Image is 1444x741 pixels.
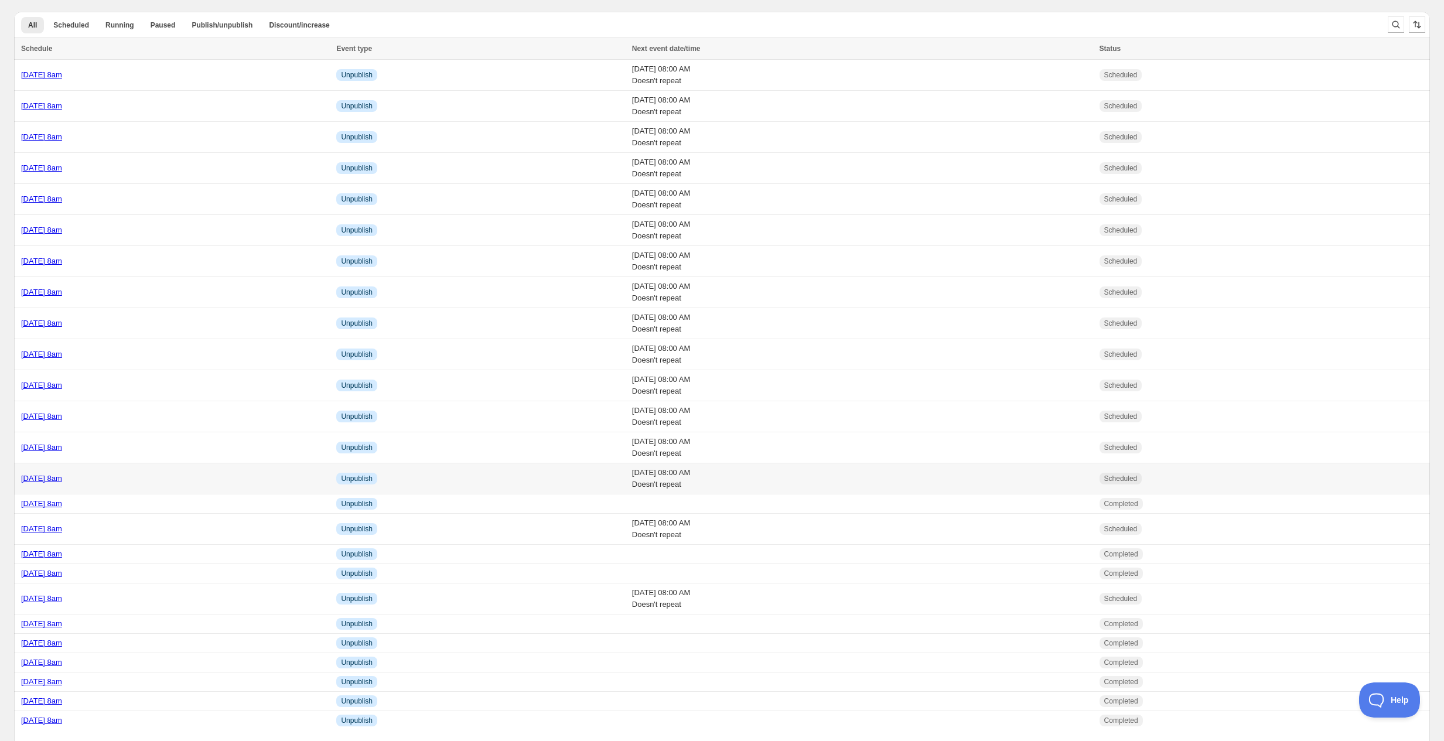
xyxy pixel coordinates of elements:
span: Scheduled [1104,524,1138,534]
span: Scheduled [1104,412,1138,421]
a: [DATE] 8am [21,569,62,578]
a: [DATE] 8am [21,132,62,141]
span: Unpublish [341,499,372,508]
span: Scheduled [1104,594,1138,603]
span: Unpublish [341,70,372,80]
a: [DATE] 8am [21,594,62,603]
span: Unpublish [341,163,372,173]
a: [DATE] 8am [21,716,62,725]
button: Search and filter results [1388,16,1404,33]
a: [DATE] 8am [21,499,62,508]
a: [DATE] 8am [21,70,62,79]
span: Completed [1104,716,1138,725]
span: Scheduled [1104,443,1138,452]
span: Unpublish [341,638,372,648]
span: Status [1100,45,1121,53]
a: [DATE] 8am [21,381,62,390]
span: Unpublish [341,594,372,603]
a: [DATE] 8am [21,288,62,296]
span: Scheduled [1104,163,1138,173]
a: [DATE] 8am [21,549,62,558]
a: [DATE] 8am [21,101,62,110]
span: Unpublish [341,696,372,706]
span: Scheduled [1104,101,1138,111]
button: Sort the results [1409,16,1425,33]
td: [DATE] 08:00 AM Doesn't repeat [629,246,1096,277]
a: [DATE] 8am [21,696,62,705]
a: [DATE] 8am [21,677,62,686]
a: [DATE] 8am [21,524,62,533]
a: [DATE] 8am [21,350,62,358]
span: Scheduled [1104,257,1138,266]
span: Scheduled [53,21,89,30]
span: Scheduled [1104,194,1138,204]
span: Completed [1104,549,1138,559]
span: Scheduled [1104,132,1138,142]
span: Completed [1104,696,1138,706]
span: Unpublish [341,319,372,328]
a: [DATE] 8am [21,474,62,483]
td: [DATE] 08:00 AM Doesn't repeat [629,432,1096,463]
a: [DATE] 8am [21,319,62,327]
span: Completed [1104,569,1138,578]
span: Unpublish [341,257,372,266]
a: [DATE] 8am [21,619,62,628]
span: Completed [1104,677,1138,687]
span: Unpublish [341,474,372,483]
span: Schedule [21,45,52,53]
a: [DATE] 8am [21,658,62,667]
span: Scheduled [1104,381,1138,390]
span: Completed [1104,638,1138,648]
span: Next event date/time [632,45,701,53]
span: Completed [1104,499,1138,508]
td: [DATE] 08:00 AM Doesn't repeat [629,463,1096,494]
a: [DATE] 8am [21,226,62,234]
span: Unpublish [341,101,372,111]
a: [DATE] 8am [21,412,62,421]
td: [DATE] 08:00 AM Doesn't repeat [629,122,1096,153]
span: Unpublish [341,677,372,687]
span: Unpublish [341,716,372,725]
span: Running [105,21,134,30]
td: [DATE] 08:00 AM Doesn't repeat [629,370,1096,401]
td: [DATE] 08:00 AM Doesn't repeat [629,514,1096,545]
span: Scheduled [1104,474,1138,483]
td: [DATE] 08:00 AM Doesn't repeat [629,91,1096,122]
td: [DATE] 08:00 AM Doesn't repeat [629,401,1096,432]
td: [DATE] 08:00 AM Doesn't repeat [629,60,1096,91]
span: Completed [1104,619,1138,629]
span: All [28,21,37,30]
span: Completed [1104,658,1138,667]
td: [DATE] 08:00 AM Doesn't repeat [629,308,1096,339]
a: [DATE] 8am [21,163,62,172]
td: [DATE] 08:00 AM Doesn't repeat [629,215,1096,246]
span: Scheduled [1104,288,1138,297]
td: [DATE] 08:00 AM Doesn't repeat [629,277,1096,308]
span: Event type [336,45,372,53]
span: Unpublish [341,524,372,534]
td: [DATE] 08:00 AM Doesn't repeat [629,583,1096,614]
span: Unpublish [341,132,372,142]
span: Unpublish [341,226,372,235]
span: Unpublish [341,443,372,452]
span: Unpublish [341,619,372,629]
span: Unpublish [341,549,372,559]
span: Scheduled [1104,350,1138,359]
td: [DATE] 08:00 AM Doesn't repeat [629,184,1096,215]
span: Unpublish [341,569,372,578]
span: Unpublish [341,381,372,390]
span: Unpublish [341,194,372,204]
td: [DATE] 08:00 AM Doesn't repeat [629,153,1096,184]
span: Unpublish [341,412,372,421]
iframe: Toggle Customer Support [1359,682,1421,718]
a: [DATE] 8am [21,257,62,265]
a: [DATE] 8am [21,443,62,452]
span: Scheduled [1104,319,1138,328]
span: Scheduled [1104,70,1138,80]
span: Publish/unpublish [192,21,252,30]
span: Unpublish [341,288,372,297]
span: Unpublish [341,350,372,359]
span: Scheduled [1104,226,1138,235]
span: Discount/increase [269,21,329,30]
span: Paused [151,21,176,30]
